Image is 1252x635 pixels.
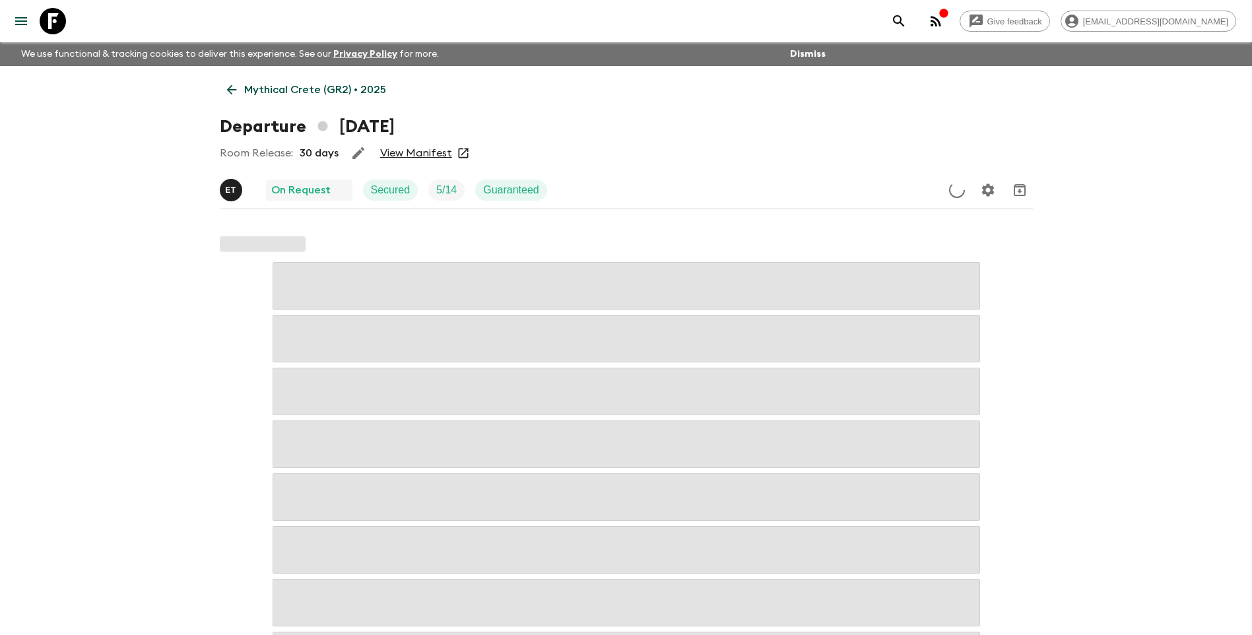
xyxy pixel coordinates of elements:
a: Privacy Policy [333,50,397,59]
button: menu [8,8,34,34]
div: Secured [363,180,418,201]
div: Trip Fill [428,180,465,201]
a: View Manifest [380,147,452,160]
button: Archive (Completed, Cancelled or Unsynced Departures only) [1006,177,1033,203]
button: search adventures [886,8,912,34]
a: Give feedback [960,11,1050,32]
button: Update Price, Early Bird Discount and Costs [944,177,970,203]
p: Mythical Crete (GR2) • 2025 [244,82,386,98]
p: 5 / 14 [436,182,457,198]
button: ET [220,179,245,201]
p: Guaranteed [483,182,539,198]
p: On Request [271,182,331,198]
button: Dismiss [787,45,829,63]
h1: Departure [DATE] [220,114,395,140]
p: Room Release: [220,145,293,161]
span: [EMAIL_ADDRESS][DOMAIN_NAME] [1076,17,1236,26]
span: Elisavet Titanos [220,183,245,193]
p: We use functional & tracking cookies to deliver this experience. See our for more. [16,42,444,66]
p: E T [225,185,236,195]
a: Mythical Crete (GR2) • 2025 [220,77,393,103]
p: 30 days [300,145,339,161]
div: [EMAIL_ADDRESS][DOMAIN_NAME] [1061,11,1236,32]
span: Give feedback [980,17,1049,26]
p: Secured [371,182,411,198]
button: Settings [975,177,1001,203]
